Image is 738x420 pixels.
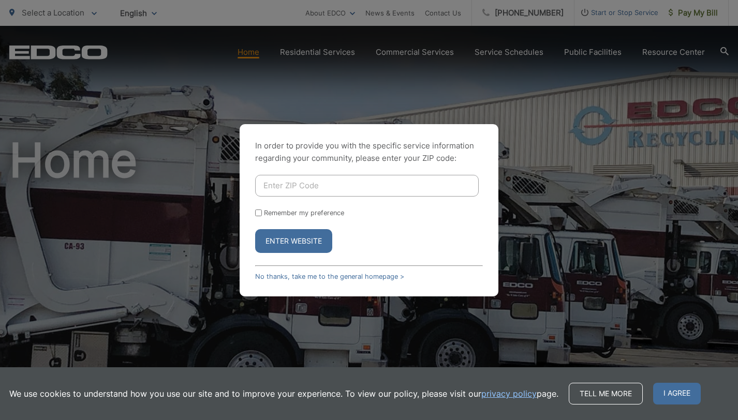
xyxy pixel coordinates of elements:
[255,175,479,197] input: Enter ZIP Code
[255,140,483,164] p: In order to provide you with the specific service information regarding your community, please en...
[9,387,558,400] p: We use cookies to understand how you use our site and to improve your experience. To view our pol...
[481,387,537,400] a: privacy policy
[264,209,344,217] label: Remember my preference
[255,273,404,280] a: No thanks, take me to the general homepage >
[255,229,332,253] button: Enter Website
[569,383,643,404] a: Tell me more
[653,383,701,404] span: I agree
